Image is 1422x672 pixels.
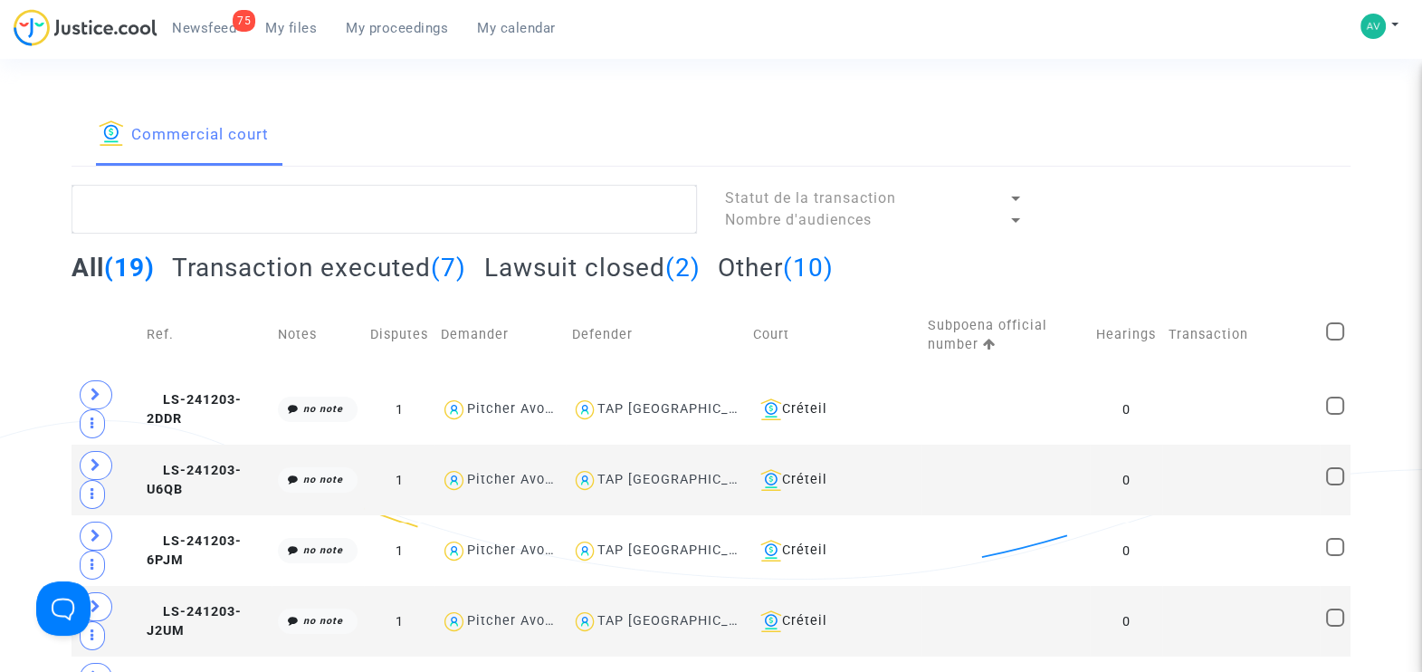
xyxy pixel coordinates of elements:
div: Créteil [753,540,915,562]
div: Pitcher Avocat [467,401,567,417]
td: Hearings [1090,296,1162,374]
td: Court [747,296,921,374]
td: 1 [364,374,434,445]
span: (2) [665,253,701,283]
div: TAP [GEOGRAPHIC_DATA] [597,542,768,558]
td: Demander [434,296,566,374]
h2: Transaction executed [172,252,466,283]
img: icon-banque.svg [760,610,782,632]
div: Créteil [753,398,915,420]
img: icon-user.svg [441,609,467,635]
td: 0 [1090,515,1162,586]
span: (19) [104,253,155,283]
img: icon-user.svg [572,397,598,423]
td: 1 [364,586,434,657]
img: icon-user.svg [441,397,467,423]
td: 0 [1090,586,1162,657]
a: My files [251,14,331,42]
div: Créteil [753,469,915,491]
img: icon-user.svg [441,467,467,494]
td: 0 [1090,374,1162,445]
h2: Lawsuit closed [484,252,701,283]
div: Pitcher Avocat [467,472,567,487]
td: Disputes [364,296,434,374]
td: 0 [1090,445,1162,515]
div: Pitcher Avocat [467,613,567,629]
div: Créteil [753,610,915,632]
td: 1 [364,445,434,515]
a: My calendar [463,14,570,42]
div: Pitcher Avocat [467,542,567,558]
img: icon-banque.svg [99,120,124,146]
span: Statut de la transaction [724,189,895,206]
span: My calendar [477,20,556,36]
div: TAP [GEOGRAPHIC_DATA] [597,401,768,417]
i: no note [303,474,343,485]
img: icon-user.svg [572,538,598,564]
span: Newsfeed [172,20,236,36]
i: no note [303,544,343,556]
div: TAP [GEOGRAPHIC_DATA] [597,613,768,629]
img: icon-banque.svg [760,540,782,562]
iframe: Help Scout Beacon - Open [36,581,91,636]
img: icon-banque.svg [760,469,782,491]
td: Notes [272,296,364,374]
td: Ref. [140,296,272,374]
a: 75Newsfeed [157,14,251,42]
img: a4e121ff07650d96508b8298bdaa9979 [1360,14,1386,39]
span: LS-241203-J2UM [147,604,242,639]
i: no note [303,615,343,627]
span: My files [265,20,317,36]
td: 1 [364,515,434,586]
div: 75 [233,10,255,32]
a: My proceedings [331,14,463,42]
span: Nombre d'audiences [724,211,871,228]
img: icon-user.svg [572,609,598,635]
h2: Other [718,252,834,283]
i: no note [303,403,343,415]
span: My proceedings [346,20,448,36]
img: icon-user.svg [441,538,467,564]
span: LS-241203-U6QB [147,463,242,498]
td: Defender [566,296,747,374]
img: icon-user.svg [572,467,598,494]
span: LS-241203-6PJM [147,533,242,569]
span: LS-241203-2DDR [147,392,242,427]
a: Commercial court [99,104,269,166]
span: (10) [783,253,834,283]
td: Transaction [1162,296,1320,374]
img: jc-logo.svg [14,9,157,46]
h2: All [72,252,155,283]
img: icon-banque.svg [760,398,782,420]
span: (7) [431,253,466,283]
div: TAP [GEOGRAPHIC_DATA] [597,472,768,487]
td: Subpoena official number [921,296,1090,374]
